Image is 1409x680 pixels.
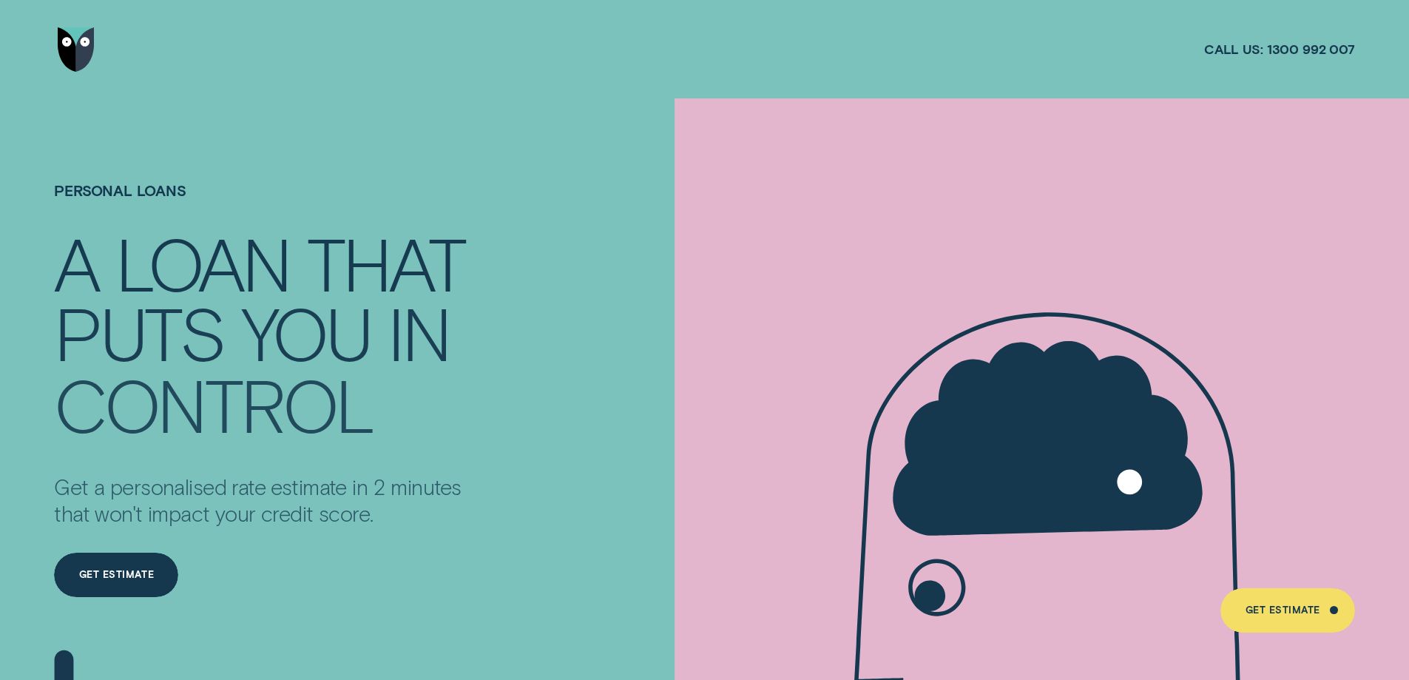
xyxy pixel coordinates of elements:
div: IN [388,297,450,366]
h4: A LOAN THAT PUTS YOU IN CONTROL [54,227,482,434]
div: LOAN [115,227,289,296]
div: YOU [241,297,371,366]
div: CONTROL [54,368,373,437]
p: Get a personalised rate estimate in 2 minutes that won't impact your credit score. [54,474,482,527]
span: Call us: [1204,41,1263,58]
a: Get Estimate [1220,588,1354,633]
a: Get Estimate [54,553,178,597]
div: PUTS [54,297,223,366]
div: A [54,227,98,296]
h1: Personal Loans [54,182,482,227]
a: Call us:1300 992 007 [1204,41,1355,58]
span: 1300 992 007 [1267,41,1355,58]
div: THAT [307,227,464,296]
img: Wisr [58,27,95,72]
